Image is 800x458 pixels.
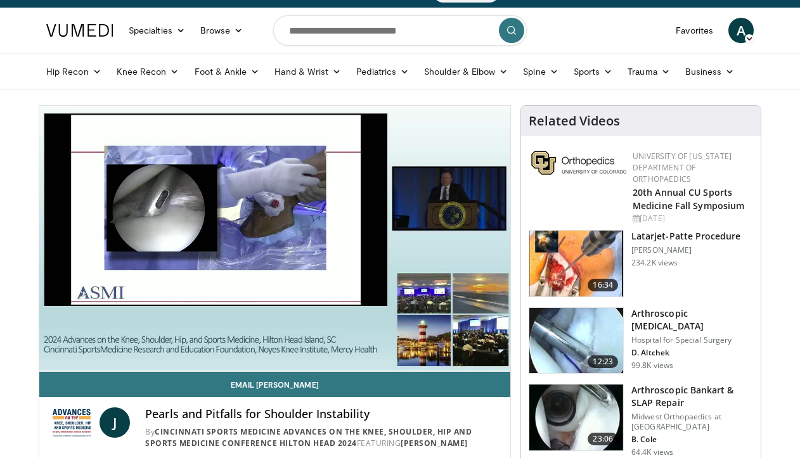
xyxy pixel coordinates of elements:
[109,59,187,84] a: Knee Recon
[631,230,740,243] h3: Latarjet-Patte Procedure
[529,385,623,450] img: cole_0_3.png.150x105_q85_crop-smart_upscale.jpg
[39,59,109,84] a: Hip Recon
[187,59,268,84] a: Foot & Ankle
[631,360,673,371] p: 99.8K views
[349,59,416,84] a: Pediatrics
[401,438,468,448] a: [PERSON_NAME]
[631,384,753,409] h3: Arthroscopic Bankart & SLAP Repair
[588,279,618,291] span: 16:34
[588,355,618,368] span: 12:23
[121,18,193,43] a: Specialties
[633,186,744,212] a: 20th Annual CU Sports Medicine Fall Symposium
[529,230,753,297] a: 16:34 Latarjet-Patte Procedure [PERSON_NAME] 234.2K views
[633,213,751,224] div: [DATE]
[100,407,130,438] a: J
[728,18,754,43] a: A
[631,335,753,345] p: Hospital for Special Surgery
[631,435,753,445] p: B. Cole
[531,151,626,175] img: 355603a8-37da-49b6-856f-e00d7e9307d3.png.150x105_q85_autocrop_double_scale_upscale_version-0.2.png
[529,113,620,129] h4: Related Videos
[631,307,753,333] h3: Arthroscopic [MEDICAL_DATA]
[529,384,753,457] a: 23:06 Arthroscopic Bankart & SLAP Repair Midwest Orthopaedics at [GEOGRAPHIC_DATA] B. Cole 64.4K ...
[49,407,94,438] img: Cincinnati Sports Medicine Advances on the Knee, Shoulder, Hip and Sports Medicine Conference Hil...
[678,59,742,84] a: Business
[273,15,527,46] input: Search topics, interventions
[46,24,113,37] img: VuMedi Logo
[620,59,678,84] a: Trauma
[529,308,623,374] img: 10039_3.png.150x105_q85_crop-smart_upscale.jpg
[39,372,510,397] a: Email [PERSON_NAME]
[416,59,515,84] a: Shoulder & Elbow
[145,426,472,448] a: Cincinnati Sports Medicine Advances on the Knee, Shoulder, Hip and Sports Medicine Conference Hil...
[631,258,678,268] p: 234.2K views
[631,348,753,358] p: D. Altchek
[145,426,500,449] div: By FEATURING
[633,151,732,184] a: University of [US_STATE] Department of Orthopaedics
[588,433,618,445] span: 23:06
[631,412,753,432] p: Midwest Orthopaedics at [GEOGRAPHIC_DATA]
[631,447,673,457] p: 64.4K views
[529,231,623,296] img: 617583_3.png.150x105_q85_crop-smart_upscale.jpg
[515,59,565,84] a: Spine
[145,407,500,421] h4: Pearls and Pitfalls for Shoulder Instability
[566,59,621,84] a: Sports
[631,245,740,255] p: [PERSON_NAME]
[193,18,251,43] a: Browse
[39,106,510,372] video-js: Video Player
[668,18,721,43] a: Favorites
[529,307,753,374] a: 12:23 Arthroscopic [MEDICAL_DATA] Hospital for Special Surgery D. Altchek 99.8K views
[267,59,349,84] a: Hand & Wrist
